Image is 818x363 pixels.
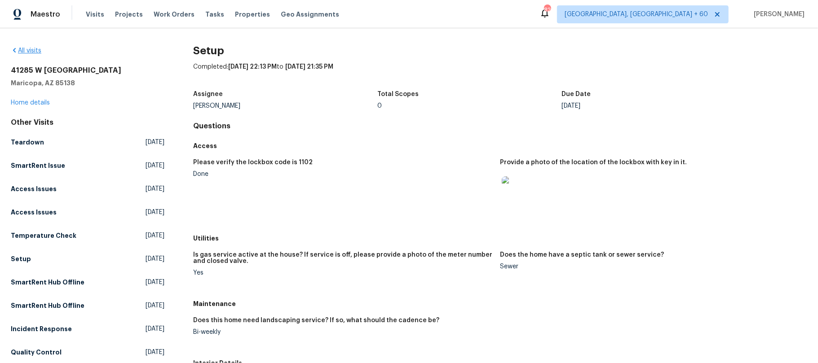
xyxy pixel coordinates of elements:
[115,10,143,19] span: Projects
[11,79,164,87] h5: Maricopa, AZ 85138
[11,138,44,147] h5: Teardown
[565,10,708,19] span: [GEOGRAPHIC_DATA], [GEOGRAPHIC_DATA] + 60
[193,103,377,109] div: [PERSON_NAME]
[281,10,339,19] span: Geo Assignments
[146,138,164,147] span: [DATE]
[146,324,164,333] span: [DATE]
[193,122,807,131] h4: Questions
[11,118,164,127] div: Other Visits
[11,344,164,360] a: Quality Control[DATE]
[193,171,493,177] div: Done
[11,204,164,220] a: Access Issues[DATE]
[235,10,270,19] span: Properties
[31,10,60,19] span: Maestro
[11,274,164,290] a: SmartRent Hub Offline[DATE]
[750,10,805,19] span: [PERSON_NAME]
[193,270,493,276] div: Yes
[193,317,439,324] h5: Does this home need landscaping service? If so, what should the cadence be?
[146,208,164,217] span: [DATE]
[11,134,164,150] a: Teardown[DATE]
[11,251,164,267] a: Setup[DATE]
[193,329,493,335] div: Bi-weekly
[11,321,164,337] a: Incident Response[DATE]
[562,103,746,109] div: [DATE]
[86,10,104,19] span: Visits
[377,103,562,109] div: 0
[11,208,57,217] h5: Access Issues
[146,231,164,240] span: [DATE]
[193,252,493,264] h5: Is gas service active at the house? If service is off, please provide a photo of the meter number...
[500,263,800,270] div: Sewer
[377,91,419,97] h5: Total Scopes
[11,48,41,54] a: All visits
[146,301,164,310] span: [DATE]
[11,297,164,314] a: SmartRent Hub Offline[DATE]
[146,161,164,170] span: [DATE]
[11,161,65,170] h5: SmartRent Issue
[193,141,807,150] h5: Access
[11,324,72,333] h5: Incident Response
[193,91,223,97] h5: Assignee
[146,184,164,193] span: [DATE]
[285,64,333,70] span: [DATE] 21:35 PM
[500,159,687,166] h5: Provide a photo of the location of the lockbox with key in it.
[193,62,807,86] div: Completed: to
[146,254,164,263] span: [DATE]
[11,301,84,310] h5: SmartRent Hub Offline
[193,234,807,243] h5: Utilities
[193,299,807,308] h5: Maintenance
[11,278,84,287] h5: SmartRent Hub Offline
[11,100,50,106] a: Home details
[193,46,807,55] h2: Setup
[193,159,313,166] h5: Please verify the lockbox code is 1102
[228,64,277,70] span: [DATE] 22:13 PM
[11,184,57,193] h5: Access Issues
[11,157,164,174] a: SmartRent Issue[DATE]
[544,5,550,14] div: 824
[11,227,164,244] a: Temperature Check[DATE]
[146,348,164,357] span: [DATE]
[11,254,31,263] h5: Setup
[11,181,164,197] a: Access Issues[DATE]
[562,91,591,97] h5: Due Date
[11,231,76,240] h5: Temperature Check
[500,252,664,258] h5: Does the home have a septic tank or sewer service?
[11,66,164,75] h2: 41285 W [GEOGRAPHIC_DATA]
[11,348,62,357] h5: Quality Control
[146,278,164,287] span: [DATE]
[205,11,224,17] span: Tasks
[154,10,195,19] span: Work Orders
